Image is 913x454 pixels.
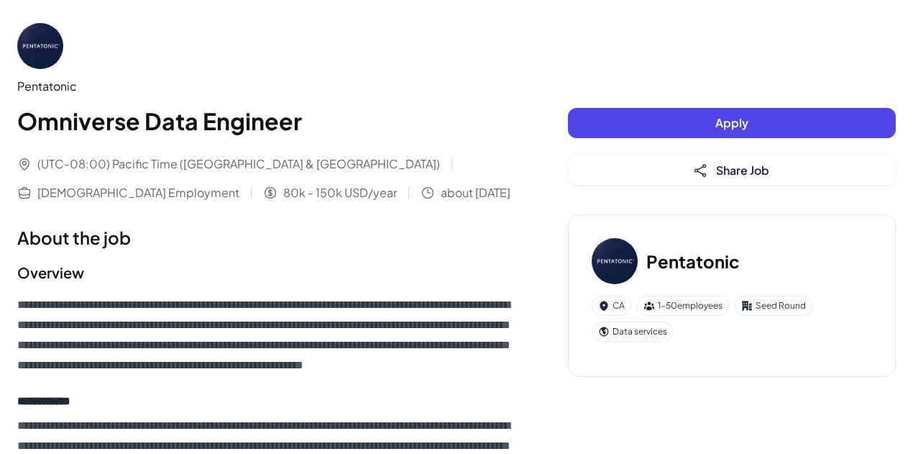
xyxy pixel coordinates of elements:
h2: Overview [17,262,510,283]
div: 1-50 employees [637,296,729,316]
span: 80k - 150k USD/year [283,184,397,201]
button: Share Job [568,155,896,186]
img: Pe [592,238,638,284]
div: Pentatonic [17,78,510,95]
h1: About the job [17,224,510,250]
div: Seed Round [735,296,812,316]
h3: Pentatonic [646,248,740,274]
div: Data services [592,322,674,342]
div: CA [592,296,631,316]
span: (UTC-08:00) Pacific Time ([GEOGRAPHIC_DATA] & [GEOGRAPHIC_DATA]) [37,155,440,173]
span: about [DATE] [441,184,510,201]
span: [DEMOGRAPHIC_DATA] Employment [37,184,239,201]
button: Apply [568,108,896,138]
span: Apply [715,115,748,130]
h1: Omniverse Data Engineer [17,104,510,138]
span: Share Job [716,163,769,178]
img: Pe [17,23,63,69]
